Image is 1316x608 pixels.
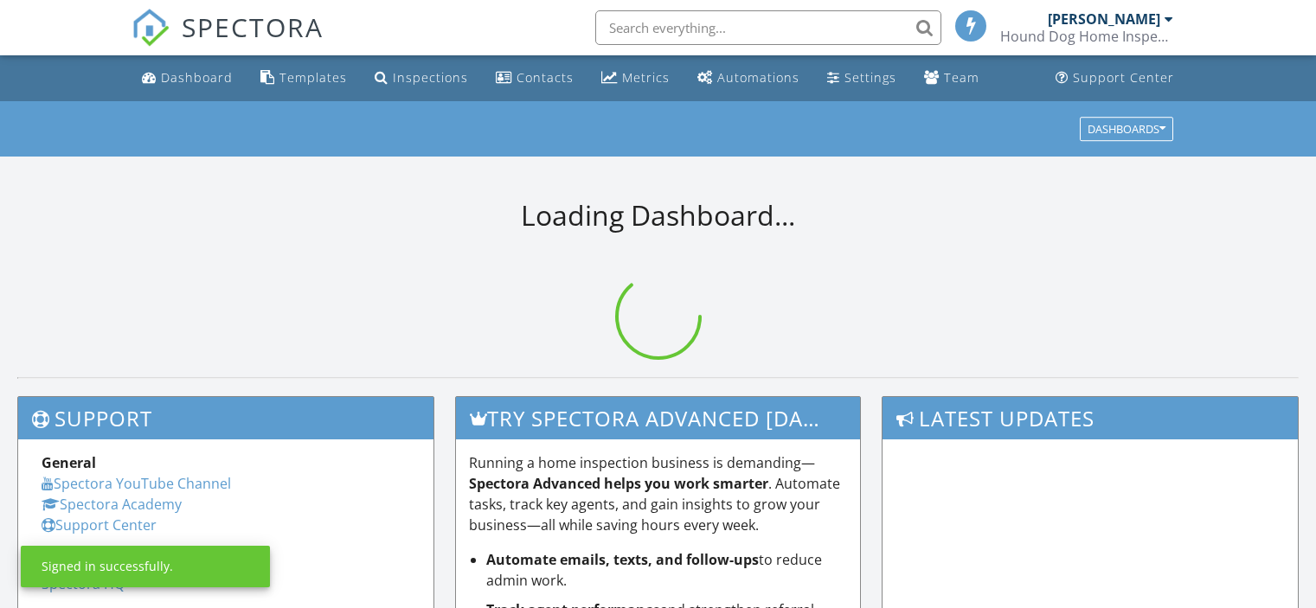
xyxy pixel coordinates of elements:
div: Dashboard [161,69,233,86]
a: Templates [254,62,354,94]
a: Team [917,62,986,94]
a: Inspections [368,62,475,94]
div: Support Center [1073,69,1174,86]
span: SPECTORA [182,9,324,45]
a: Support Center [1049,62,1181,94]
div: Dashboards [1088,123,1165,135]
h3: Try spectora advanced [DATE] [456,397,861,439]
a: Spectora YouTube Channel [42,474,231,493]
div: Templates [279,69,347,86]
div: Automations [717,69,799,86]
h3: Support [18,397,433,439]
div: Team [944,69,979,86]
strong: Spectora Advanced helps you work smarter [469,474,768,493]
div: Inspections [393,69,468,86]
button: Dashboards [1080,117,1173,141]
strong: General [42,453,96,472]
strong: Automate emails, texts, and follow-ups [486,550,759,569]
div: [PERSON_NAME] [1048,10,1160,28]
p: Running a home inspection business is demanding— . Automate tasks, track key agents, and gain ins... [469,452,848,535]
a: Contacts [489,62,581,94]
div: Signed in successfully. [42,558,173,575]
a: Metrics [594,62,677,94]
a: Spectora Academy [42,495,182,514]
a: SPECTORA [132,23,324,60]
a: Support Center [42,515,157,534]
img: The Best Home Inspection Software - Spectora [132,9,170,47]
div: Hound Dog Home Inspections [1000,28,1173,45]
li: to reduce admin work. [486,549,848,591]
div: Metrics [622,69,670,86]
a: Dashboard [135,62,240,94]
div: Settings [844,69,896,86]
a: Settings [820,62,903,94]
h3: Latest Updates [883,397,1298,439]
a: Automations (Basic) [690,62,806,94]
input: Search everything... [595,10,941,45]
div: Contacts [517,69,574,86]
